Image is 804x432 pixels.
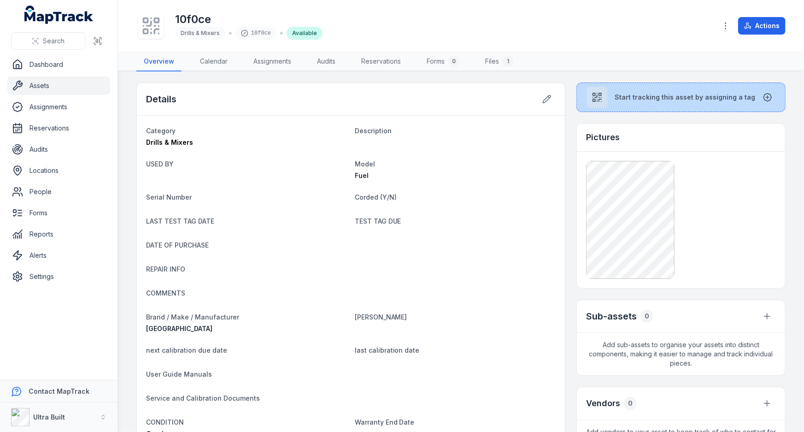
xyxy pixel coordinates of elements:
[136,52,182,71] a: Overview
[193,52,235,71] a: Calendar
[355,160,375,168] span: Model
[355,172,369,179] span: Fuel
[448,56,459,67] div: 0
[146,193,192,201] span: Serial Number
[7,140,110,159] a: Audits
[11,32,85,50] button: Search
[181,30,220,36] span: Drills & Mixers
[7,204,110,222] a: Forms
[146,370,212,378] span: User Guide Manuals
[355,193,397,201] span: Corded (Y/N)
[586,397,620,410] h3: Vendors
[419,52,467,71] a: Forms0
[615,93,756,102] span: Start tracking this asset by assigning a tag
[43,36,65,46] span: Search
[146,325,212,332] span: [GEOGRAPHIC_DATA]
[246,52,299,71] a: Assignments
[7,55,110,74] a: Dashboard
[287,27,323,40] div: Available
[146,418,184,426] span: CONDITION
[7,183,110,201] a: People
[7,98,110,116] a: Assignments
[355,313,407,321] span: [PERSON_NAME]
[7,246,110,265] a: Alerts
[355,127,392,135] span: Description
[24,6,94,24] a: MapTrack
[146,265,185,273] span: REPAIR INFO
[7,225,110,243] a: Reports
[586,131,620,144] h3: Pictures
[310,52,343,71] a: Audits
[146,160,174,168] span: USED BY
[355,418,415,426] span: Warranty End Date
[146,346,227,354] span: next calibration due date
[146,127,176,135] span: Category
[640,310,653,323] div: 0
[576,83,786,112] button: Start tracking this asset by assigning a tag
[175,12,323,27] h1: 10f0ce
[33,413,65,421] strong: Ultra Built
[355,217,401,225] span: TEST TAG DUE
[7,77,110,95] a: Assets
[146,93,176,106] h2: Details
[738,17,786,35] button: Actions
[586,310,637,323] h2: Sub-assets
[354,52,408,71] a: Reservations
[235,27,276,40] div: 10f0ce
[146,217,214,225] span: LAST TEST TAG DATE
[146,138,193,146] span: Drills & Mixers
[146,241,209,249] span: DATE OF PURCHASE
[624,397,637,410] div: 0
[355,346,420,354] span: last calibration date
[7,119,110,137] a: Reservations
[146,289,185,297] span: COMMENTS
[478,52,521,71] a: Files1
[503,56,514,67] div: 1
[577,333,785,375] span: Add sub-assets to organise your assets into distinct components, making it easier to manage and t...
[146,313,239,321] span: Brand / Make / Manufacturer
[7,161,110,180] a: Locations
[29,387,89,395] strong: Contact MapTrack
[146,394,260,402] span: Service and Calibration Documents
[7,267,110,286] a: Settings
